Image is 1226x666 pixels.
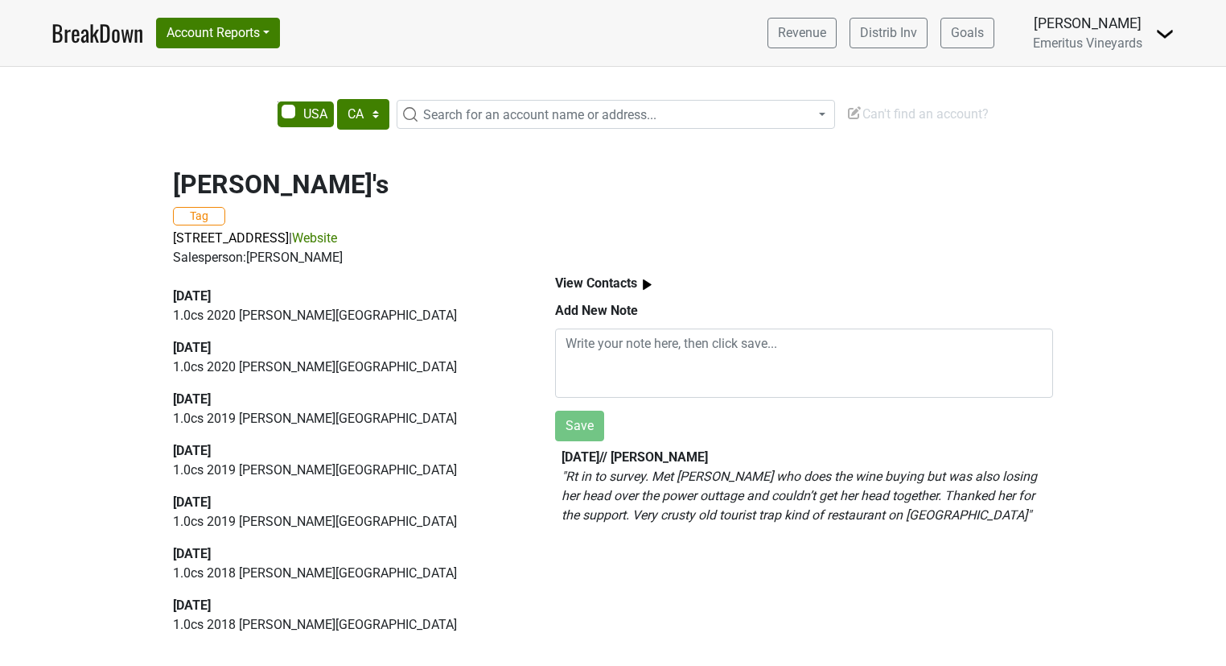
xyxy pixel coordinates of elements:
[51,16,143,50] a: BreakDown
[173,596,518,615] div: [DATE]
[1033,35,1142,51] span: Emeritus Vineyards
[173,441,518,461] div: [DATE]
[173,230,289,246] a: [STREET_ADDRESS]
[156,18,280,48] button: Account Reports
[555,275,637,291] b: View Contacts
[555,411,604,441] button: Save
[173,207,225,225] button: Tag
[1155,24,1175,43] img: Dropdown Menu
[555,303,638,318] b: Add New Note
[173,306,518,325] p: 1.0 cs 2020 [PERSON_NAME][GEOGRAPHIC_DATA]
[1033,13,1142,34] div: [PERSON_NAME]
[173,229,1053,248] p: |
[173,287,518,306] div: [DATE]
[423,107,656,122] span: Search for an account name or address...
[846,105,862,121] img: Edit
[173,493,518,512] div: [DATE]
[173,544,518,564] div: [DATE]
[173,169,1053,200] h2: [PERSON_NAME]'s
[850,18,928,48] a: Distrib Inv
[173,358,518,377] p: 1.0 cs 2020 [PERSON_NAME][GEOGRAPHIC_DATA]
[846,106,989,122] span: Can't find an account?
[767,18,837,48] a: Revenue
[173,248,1053,267] div: Salesperson: [PERSON_NAME]
[173,564,518,583] p: 1.0 cs 2018 [PERSON_NAME][GEOGRAPHIC_DATA]
[173,512,518,532] p: 1.0 cs 2019 [PERSON_NAME][GEOGRAPHIC_DATA]
[173,615,518,635] p: 1.0 cs 2018 [PERSON_NAME][GEOGRAPHIC_DATA]
[940,18,994,48] a: Goals
[637,275,657,295] img: arrow_right.svg
[173,461,518,480] p: 1.0 cs 2019 [PERSON_NAME][GEOGRAPHIC_DATA]
[173,338,518,358] div: [DATE]
[562,449,708,465] b: [DATE] // [PERSON_NAME]
[173,390,518,409] div: [DATE]
[173,409,518,428] p: 1.0 cs 2019 [PERSON_NAME][GEOGRAPHIC_DATA]
[562,469,1037,523] em: " Rt in to survey. Met [PERSON_NAME] who does the wine buying but was also losing her head over t...
[292,230,337,246] a: Website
